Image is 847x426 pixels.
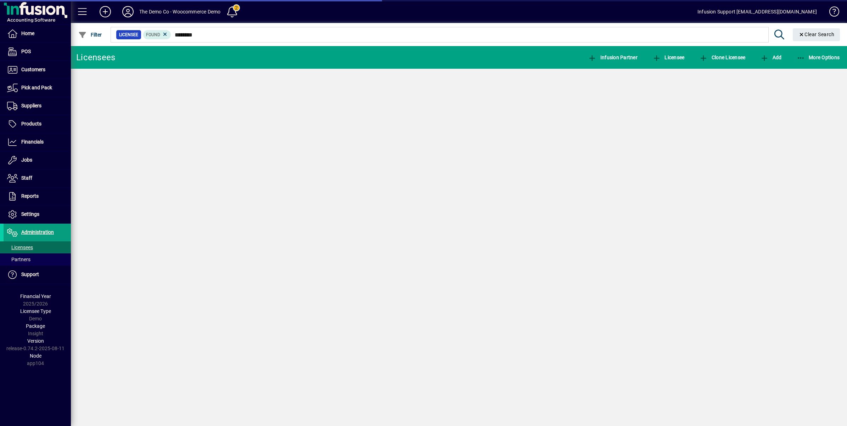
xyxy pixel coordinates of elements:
span: Settings [21,211,39,217]
span: Found [146,32,160,37]
span: Products [21,121,41,127]
span: Support [21,271,39,277]
div: Infusion Support [EMAIL_ADDRESS][DOMAIN_NAME] [697,6,817,17]
span: Staff [21,175,32,181]
span: Clear Search [798,32,835,37]
a: Financials [4,133,71,151]
span: Customers [21,67,45,72]
span: Suppliers [21,103,41,108]
a: Products [4,115,71,133]
span: Pick and Pack [21,85,52,90]
span: Filter [78,32,102,38]
a: Knowledge Base [824,1,838,24]
a: Staff [4,169,71,187]
div: Licensees [76,52,115,63]
span: Version [27,338,44,344]
span: Node [30,353,41,359]
span: Financials [21,139,44,145]
span: Home [21,30,34,36]
span: Licensee [652,55,685,60]
a: POS [4,43,71,61]
a: Reports [4,187,71,205]
button: More Options [795,51,842,64]
span: Package [26,323,45,329]
span: Licensee Type [20,308,51,314]
button: Licensee [651,51,686,64]
span: Licensee [119,31,138,38]
button: Add [758,51,783,64]
button: Add [94,5,117,18]
span: Clone Licensee [699,55,745,60]
button: Clone Licensee [697,51,747,64]
span: Add [760,55,781,60]
a: Home [4,25,71,43]
span: Infusion Partner [588,55,638,60]
span: Licensees [7,245,33,250]
mat-chip: Found Status: Found [143,30,171,39]
a: Customers [4,61,71,79]
a: Pick and Pack [4,79,71,97]
span: More Options [797,55,840,60]
div: The Demo Co - Woocommerce Demo [139,6,220,17]
button: Profile [117,5,139,18]
a: Partners [4,253,71,265]
span: Administration [21,229,54,235]
button: Filter [77,28,104,41]
button: Clear [793,28,840,41]
span: Jobs [21,157,32,163]
span: Reports [21,193,39,199]
span: Financial Year [20,293,51,299]
button: Infusion Partner [586,51,639,64]
span: Partners [7,257,30,262]
a: Suppliers [4,97,71,115]
a: Jobs [4,151,71,169]
a: Settings [4,206,71,223]
span: POS [21,49,31,54]
a: Licensees [4,241,71,253]
a: Support [4,266,71,284]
